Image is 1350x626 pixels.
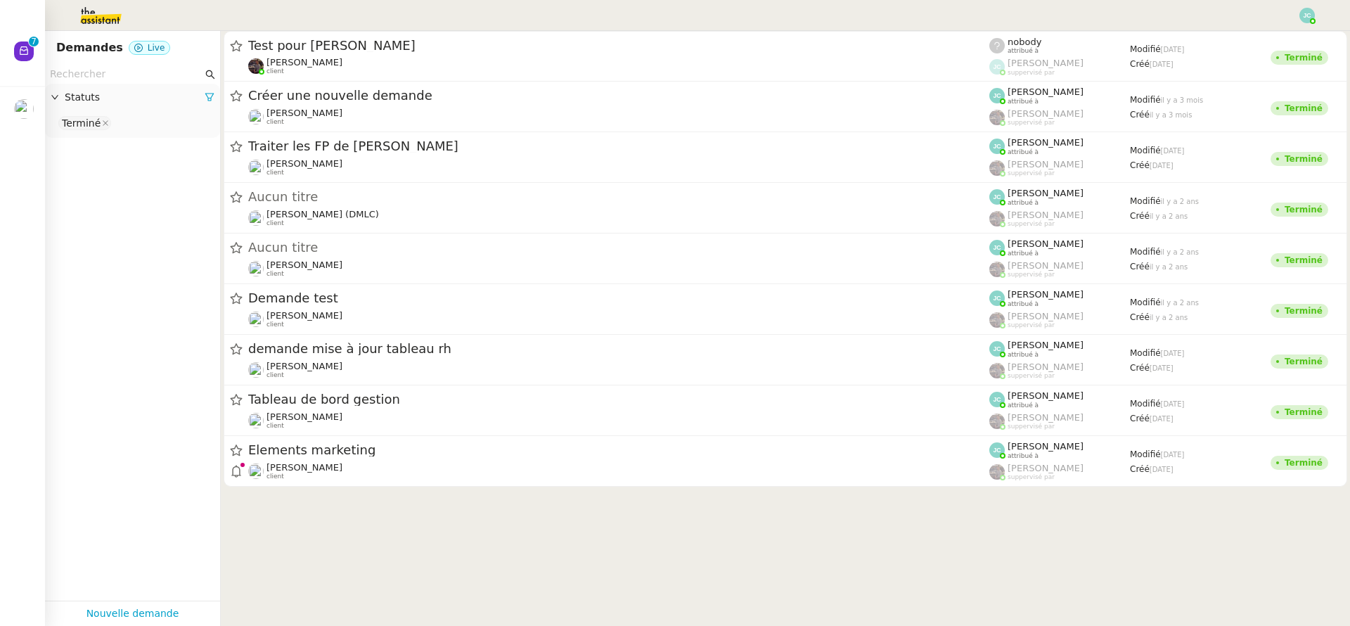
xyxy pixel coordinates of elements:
span: [PERSON_NAME] [266,411,342,422]
div: Terminé [1285,53,1323,62]
img: users%2FRcIDm4Xn1TPHYwgLThSv8RQYtaM2%2Favatar%2F95761f7a-40c3-4bb5-878d-fe785e6f95b2 [14,99,34,119]
span: Modifié [1130,348,1161,358]
app-user-detailed-label: client [248,361,989,379]
div: Statuts [45,84,220,111]
span: [DATE] [1161,400,1185,408]
app-user-label: attribué à [989,340,1130,358]
app-user-label: suppervisé par [989,159,1130,177]
app-user-label: suppervisé par [989,362,1130,380]
app-user-detailed-label: client [248,462,989,480]
span: [PERSON_NAME] [1008,390,1084,401]
span: Elements marketing [248,444,989,456]
span: suppervisé par [1008,170,1055,177]
app-user-label: suppervisé par [989,260,1130,279]
img: svg [989,442,1005,458]
app-user-label: suppervisé par [989,412,1130,430]
span: [PERSON_NAME] [266,260,342,270]
img: users%2FNsDxpgzytqOlIY2WSYlFcHtx26m1%2Favatar%2F8901.jpg [248,464,264,479]
div: Terminé [1285,459,1323,467]
span: attribué à [1008,250,1039,257]
img: svg [989,189,1005,205]
span: [PERSON_NAME] [266,57,342,68]
img: users%2FdHO1iM5N2ObAeWsI96eSgBoqS9g1%2Favatar%2Fdownload.png [248,362,264,378]
div: Terminé [1285,155,1323,163]
div: Aucun titre [248,241,989,254]
img: svg [989,392,1005,407]
nz-select-item: Terminé [58,116,111,130]
nz-badge-sup: 7 [29,37,39,46]
app-user-detailed-label: client [248,411,989,430]
img: users%2FYXHsaS9GgyNIg9ZPWRk6HU1STbJ3%2Favatar.jpg [248,261,264,276]
img: 2af2e8ed-4e7a-4339-b054-92d163d57814 [989,464,1005,480]
span: client [266,321,284,328]
span: [PERSON_NAME] [1008,188,1084,198]
span: suppervisé par [1008,119,1055,127]
span: client [266,422,284,430]
span: il y a 2 ans [1161,198,1199,205]
app-user-detailed-label: client [248,108,989,126]
app-user-label: suppervisé par [989,210,1130,228]
img: users%2FYXHsaS9GgyNIg9ZPWRk6HU1STbJ3%2Favatar.jpg [248,109,264,124]
img: users%2FZbEUFOgB5ifiMGDeW0Zv0zpHj3p2%2Favatar%2Fdownload%20(1).jpeg [248,210,264,226]
a: Nouvelle demande [86,606,179,622]
p: 7 [31,37,37,49]
span: Créé [1130,110,1150,120]
span: attribué à [1008,98,1039,106]
img: svg [989,88,1005,103]
span: Modifié [1130,449,1161,459]
app-user-label: suppervisé par [989,463,1130,481]
app-user-label: attribué à [989,37,1130,55]
span: Modifié [1130,399,1161,409]
span: client [266,270,284,278]
span: nobody [1008,37,1041,47]
div: Terminé [62,117,101,129]
span: suppervisé par [1008,372,1055,380]
span: client [266,169,284,177]
img: svg [1299,8,1315,23]
span: [DATE] [1150,162,1174,170]
img: svg [989,240,1005,255]
span: [PERSON_NAME] [1008,260,1084,271]
span: attribué à [1008,47,1039,55]
img: users%2FdHO1iM5N2ObAeWsI96eSgBoqS9g1%2Favatar%2Fdownload.png [248,160,264,175]
input: Rechercher [50,66,202,82]
span: il y a 2 ans [1161,299,1199,307]
img: svg [989,341,1005,357]
img: 2af2e8ed-4e7a-4339-b054-92d163d57814 [989,211,1005,226]
span: [PERSON_NAME] [266,108,342,118]
span: [PERSON_NAME] [266,361,342,371]
span: client [266,219,284,227]
app-user-label: attribué à [989,390,1130,409]
span: Modifié [1130,95,1161,105]
span: Créé [1130,160,1150,170]
span: suppervisé par [1008,69,1055,77]
span: [DATE] [1150,60,1174,68]
span: Créé [1130,414,1150,423]
span: [DATE] [1161,46,1185,53]
img: 2af2e8ed-4e7a-4339-b054-92d163d57814 [989,262,1005,277]
span: [PERSON_NAME] [266,462,342,473]
span: [PERSON_NAME] [1008,108,1084,119]
span: il y a 3 mois [1150,111,1192,119]
span: [PERSON_NAME] [1008,210,1084,220]
span: Modifié [1130,298,1161,307]
span: Créer une nouvelle demande [248,89,989,102]
div: Terminé [1285,307,1323,315]
span: [PERSON_NAME] [1008,289,1084,300]
div: Terminé [1285,104,1323,113]
span: [PERSON_NAME] [1008,362,1084,372]
app-user-detailed-label: client [248,209,989,227]
img: 2af2e8ed-4e7a-4339-b054-92d163d57814 [989,110,1005,125]
span: [DATE] [1161,451,1185,459]
app-user-detailed-label: client [248,57,989,75]
div: Terminé [1285,205,1323,214]
span: Créé [1130,211,1150,221]
app-user-label: suppervisé par [989,311,1130,329]
nz-page-header-title: Demandes [56,38,123,58]
span: [DATE] [1150,415,1174,423]
span: attribué à [1008,148,1039,156]
span: attribué à [1008,300,1039,308]
img: svg [989,59,1005,75]
span: suppervisé par [1008,220,1055,228]
span: Demande test [248,292,989,305]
